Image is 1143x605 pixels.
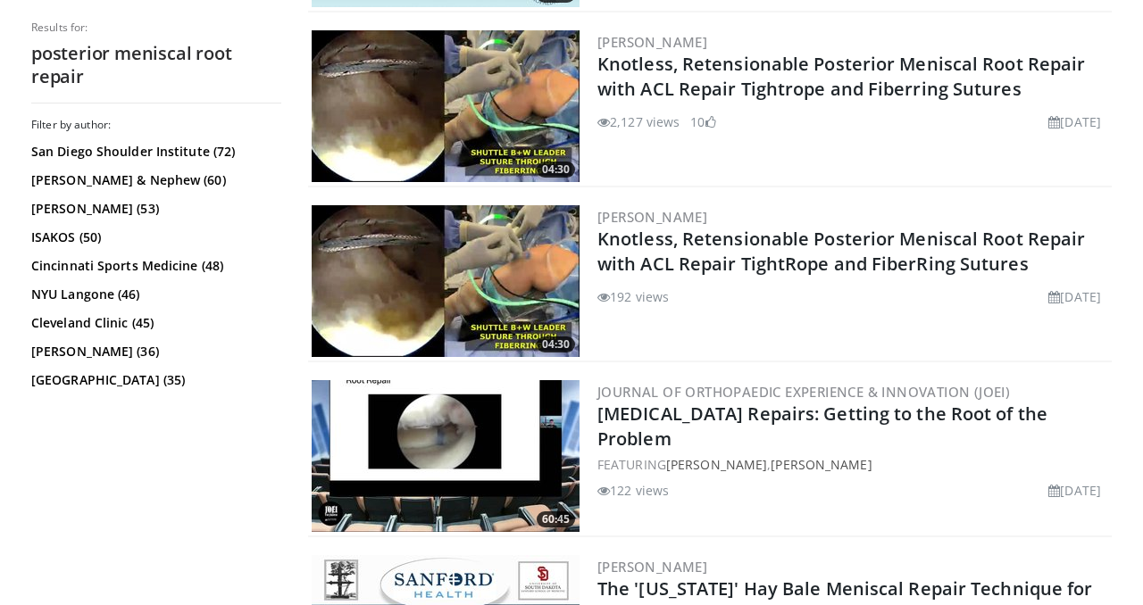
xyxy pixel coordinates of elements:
[31,343,277,361] a: [PERSON_NAME] (36)
[597,112,680,131] li: 2,127 views
[312,205,580,357] a: 04:30
[31,42,281,88] h2: posterior meniscal root repair
[31,257,277,275] a: Cincinnati Sports Medicine (48)
[537,336,575,352] span: 04:30
[31,314,277,332] a: Cleveland Clinic (45)
[31,228,277,246] a: ISAKOS (50)
[597,481,669,500] li: 122 views
[31,286,277,303] a: NYU Langone (46)
[597,402,1047,451] a: [MEDICAL_DATA] Repairs: Getting to the Root of the Problem
[31,143,277,161] a: San Diego Shoulder Institute (72)
[597,287,669,306] li: 192 views
[597,208,707,226] a: [PERSON_NAME]
[1048,481,1101,500] li: [DATE]
[312,380,580,532] img: 54946e29-d362-45b6-986d-65b41bc50181.300x170_q85_crop-smart_upscale.jpg
[771,456,872,473] a: [PERSON_NAME]
[312,30,580,182] a: 04:30
[31,371,277,389] a: [GEOGRAPHIC_DATA] (35)
[31,171,277,189] a: [PERSON_NAME] & Nephew (60)
[312,30,580,182] img: b15e0a50-3772-49ea-afc7-ed7dea2f3259.300x170_q85_crop-smart_upscale.jpg
[597,558,707,576] a: [PERSON_NAME]
[597,33,707,51] a: [PERSON_NAME]
[666,456,767,473] a: [PERSON_NAME]
[1048,112,1101,131] li: [DATE]
[312,205,580,357] img: 2766aceb-139a-420f-82bf-7898d6e7b640.300x170_q85_crop-smart_upscale.jpg
[31,200,277,218] a: [PERSON_NAME] (53)
[1048,287,1101,306] li: [DATE]
[690,112,715,131] li: 10
[597,52,1085,101] a: Knotless, Retensionable Posterior Meniscal Root Repair with ACL Repair Tightrope and Fiberring Su...
[31,21,281,35] p: Results for:
[597,455,1108,474] div: FEATURING ,
[597,383,1010,401] a: Journal of Orthopaedic Experience & Innovation (JOEI)
[597,227,1085,276] a: Knotless, Retensionable Posterior Meniscal Root Repair with ACL Repair TightRope and FiberRing Su...
[537,511,575,527] span: 60:45
[312,380,580,532] a: 60:45
[31,118,281,132] h3: Filter by author:
[537,162,575,178] span: 04:30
